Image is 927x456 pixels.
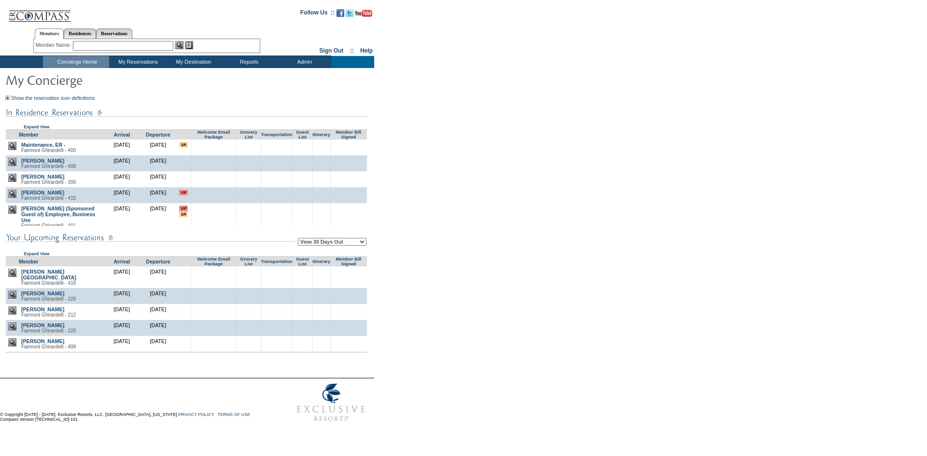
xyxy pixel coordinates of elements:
[140,336,176,352] td: [DATE]
[8,306,16,315] img: view
[104,304,140,320] td: [DATE]
[21,190,64,195] a: [PERSON_NAME]
[104,139,140,155] td: [DATE]
[21,269,76,280] a: [PERSON_NAME][GEOGRAPHIC_DATA]
[179,206,188,211] input: VIP member
[8,174,16,182] img: view
[300,8,335,20] td: Follow Us ::
[140,187,176,203] td: [DATE]
[261,259,292,264] a: Transportation
[24,124,49,129] a: Expand View
[179,142,188,148] input: There are special requests for this reservation!
[64,28,96,39] a: Residences
[21,180,76,185] span: Fairmont Ghirardelli - 306
[337,12,344,18] a: Become our fan on Facebook
[8,338,16,346] img: view
[197,130,230,139] a: Welcome Email Package
[8,190,16,198] img: view
[355,10,372,17] img: Subscribe to our YouTube Channel
[104,320,140,336] td: [DATE]
[5,96,10,100] img: Show the reservation icon definitions
[21,148,76,153] span: Fairmont Ghirardelli - 400
[220,56,276,68] td: Reports
[360,47,373,54] a: Help
[312,259,330,264] a: Itinerary
[35,28,64,39] a: Members
[21,142,66,148] a: Maintenance, ER -
[179,211,188,217] input: There are special requests for this reservation!
[140,288,176,304] td: [DATE]
[21,344,76,349] span: Fairmont Ghirardelli - 408
[165,56,220,68] td: My Destination
[114,132,130,138] a: Arrival
[21,174,64,180] a: [PERSON_NAME]
[346,9,353,17] img: Follow us on Twitter
[140,320,176,336] td: [DATE]
[146,259,170,264] a: Departure
[21,296,76,302] span: Fairmont Ghirardelli - 326
[8,158,16,166] img: view
[104,352,140,368] td: [DATE]
[36,41,73,49] div: Member Name:
[355,12,372,18] a: Subscribe to our YouTube Channel
[8,142,16,150] img: view
[43,56,109,68] td: Concierge Home
[240,257,257,266] a: Grocery List
[104,187,140,203] td: [DATE]
[114,259,130,264] a: Arrival
[8,2,71,22] img: Compass Home
[104,288,140,304] td: [DATE]
[21,158,64,164] a: [PERSON_NAME]
[21,322,64,328] a: [PERSON_NAME]
[336,257,362,266] a: Member Bill Signed
[296,130,309,139] a: Guest List
[261,132,292,137] a: Transportation
[140,352,176,368] td: [DATE]
[140,266,176,288] td: [DATE]
[218,412,251,417] a: TERMS OF USE
[21,290,64,296] a: [PERSON_NAME]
